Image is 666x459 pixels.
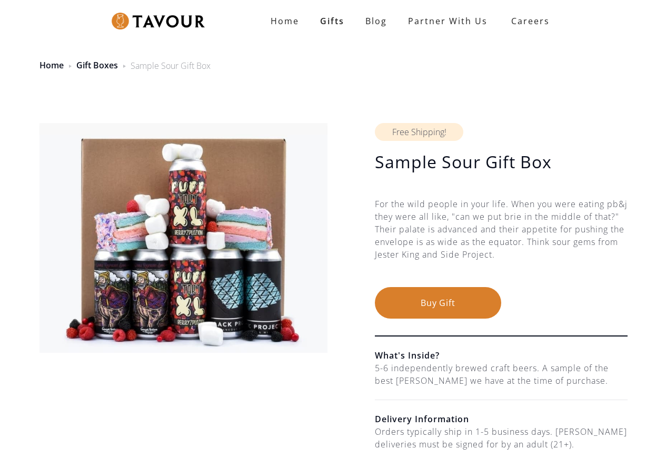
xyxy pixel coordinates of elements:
a: Home [260,11,310,32]
a: Gifts [310,11,355,32]
h6: What's Inside? [375,349,628,362]
a: Blog [355,11,397,32]
div: Sample Sour Gift Box [131,59,211,72]
a: Home [39,59,64,71]
strong: Careers [511,11,550,32]
a: Careers [498,6,558,36]
h1: Sample Sour Gift Box [375,151,628,172]
button: Buy Gift [375,287,501,319]
h6: Delivery Information [375,413,628,425]
strong: Home [271,15,299,27]
div: 5-6 independently brewed craft beers. A sample of the best [PERSON_NAME] we have at the time of p... [375,362,628,387]
div: Orders typically ship in 1-5 business days. [PERSON_NAME] deliveries must be signed for by an adu... [375,425,628,451]
div: Free Shipping! [375,123,463,141]
div: For the wild people in your life. When you were eating pb&j they were all like, "can we put brie ... [375,198,628,287]
a: Gift Boxes [76,59,118,71]
a: partner with us [397,11,498,32]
